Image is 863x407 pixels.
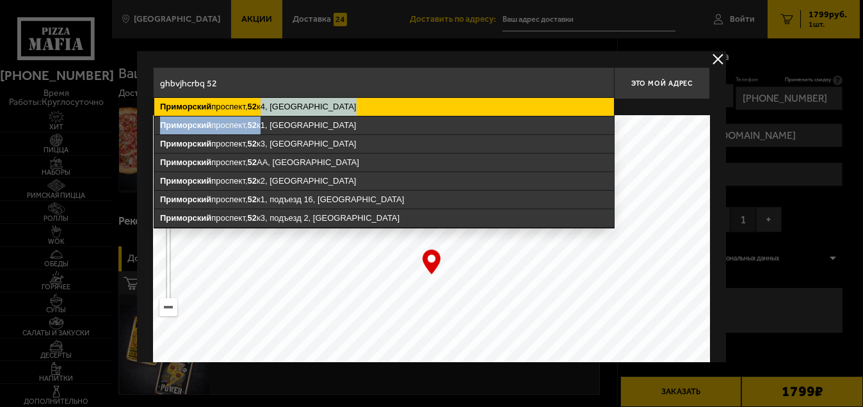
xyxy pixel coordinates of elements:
[248,176,257,186] ymaps: 52
[154,172,614,190] ymaps: проспект, к2, [GEOGRAPHIC_DATA]
[160,176,211,186] ymaps: Приморский
[154,135,614,153] ymaps: проспект, к3, [GEOGRAPHIC_DATA]
[154,154,614,172] ymaps: проспект, АА, [GEOGRAPHIC_DATA]
[154,98,614,116] ymaps: проспект, к4, [GEOGRAPHIC_DATA]
[154,116,614,134] ymaps: проспект, к1, [GEOGRAPHIC_DATA]
[160,213,211,223] ymaps: Приморский
[631,79,693,88] span: Это мой адрес
[160,120,211,130] ymaps: Приморский
[248,195,257,204] ymaps: 52
[154,209,614,227] ymaps: проспект, к3, подъезд 2, [GEOGRAPHIC_DATA]
[153,67,614,99] input: Введите адрес доставки
[614,67,710,99] button: Это мой адрес
[160,157,211,167] ymaps: Приморский
[248,120,257,130] ymaps: 52
[248,102,257,111] ymaps: 52
[248,157,257,167] ymaps: 52
[160,195,211,204] ymaps: Приморский
[160,139,211,148] ymaps: Приморский
[248,213,257,223] ymaps: 52
[248,139,257,148] ymaps: 52
[153,102,334,113] p: Укажите дом на карте или в поле ввода
[154,191,614,209] ymaps: проспект, к1, подъезд 16, [GEOGRAPHIC_DATA]
[710,51,726,67] button: delivery type
[160,102,211,111] ymaps: Приморский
